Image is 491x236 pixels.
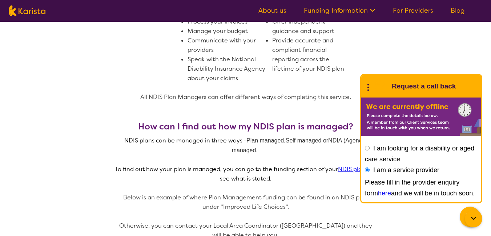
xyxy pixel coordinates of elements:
[338,165,366,173] a: NDIS plan
[392,81,456,92] h1: Request a call back
[115,193,377,212] p: Below is an example of where Plan Management funding can be found in an NDIS plan under "Improved...
[258,6,286,15] a: About us
[393,6,433,15] a: For Providers
[378,190,391,197] a: here
[365,177,478,199] div: Please fill in the provider enquiry form and we will be in touch soon.
[361,98,481,136] img: Karista offline chat form to request call back
[115,92,377,102] p: All NDIS Plan Managers can offer different ways of completing this service.
[272,36,351,74] li: Provide accurate and compliant financial reporting across the lifetime of your NDIS plan
[373,166,439,174] label: I am a service provider
[9,5,45,16] img: Karista logo
[188,55,266,83] li: Speak with the National Disability Insurance Agency about your claims
[188,17,266,26] li: Process your invoices
[124,137,246,144] span: NDIS plans can be managed in three ways -
[115,165,377,182] span: To find out how your plan is managed, you can go to the funding section of your and see what is s...
[373,79,387,94] img: Karista
[272,17,351,36] li: Offer independent guidance and support
[286,137,328,144] span: Self managed or
[451,6,465,15] a: Blog
[188,36,266,55] li: Communicate with your providers
[460,207,480,227] button: Channel Menu
[365,145,474,163] label: I am looking for a disability or aged care service
[304,6,375,15] a: Funding Information
[115,121,377,132] h3: How can I find out how my NDIS plan is managed?
[188,26,266,36] li: Manage your budget
[246,137,286,144] span: Plan managed,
